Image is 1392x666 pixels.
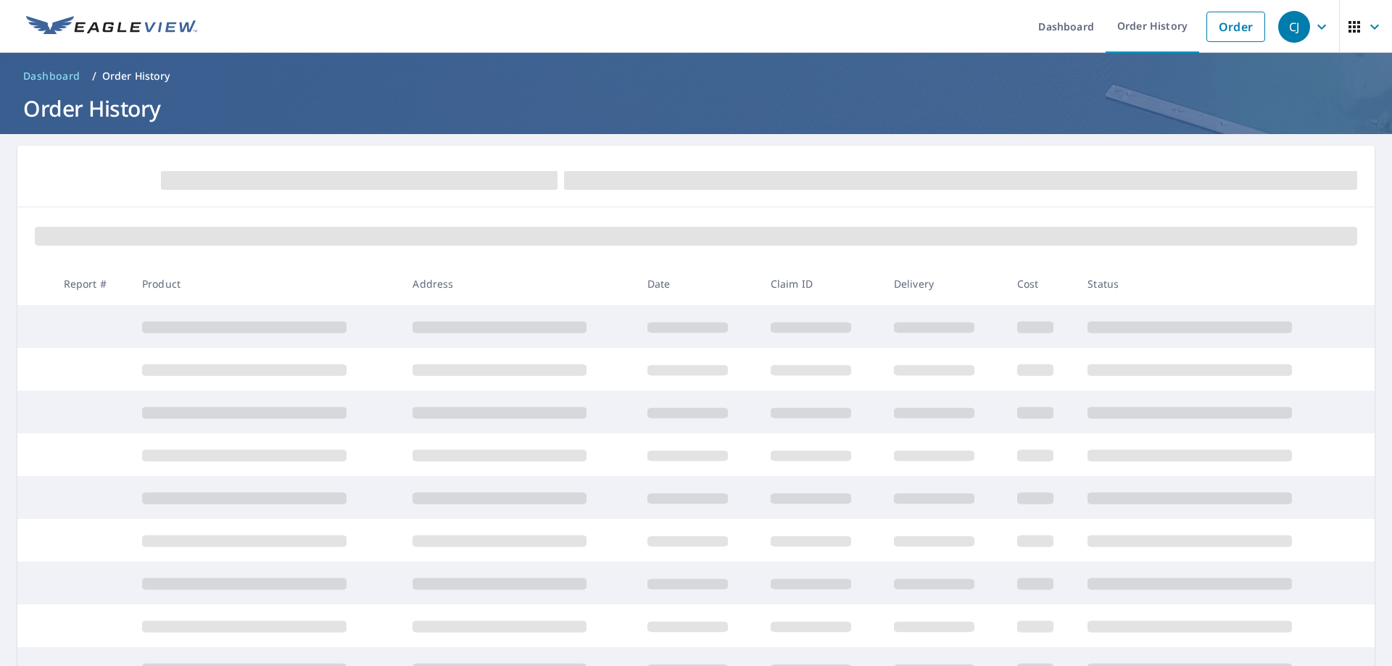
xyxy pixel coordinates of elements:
[17,64,86,88] a: Dashboard
[102,69,170,83] p: Order History
[17,93,1375,123] h1: Order History
[1206,12,1265,42] a: Order
[130,262,401,305] th: Product
[1076,262,1347,305] th: Status
[17,64,1375,88] nav: breadcrumb
[1278,11,1310,43] div: CJ
[52,262,130,305] th: Report #
[636,262,759,305] th: Date
[759,262,882,305] th: Claim ID
[401,262,635,305] th: Address
[882,262,1006,305] th: Delivery
[1006,262,1077,305] th: Cost
[92,67,96,85] li: /
[26,16,197,38] img: EV Logo
[23,69,80,83] span: Dashboard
